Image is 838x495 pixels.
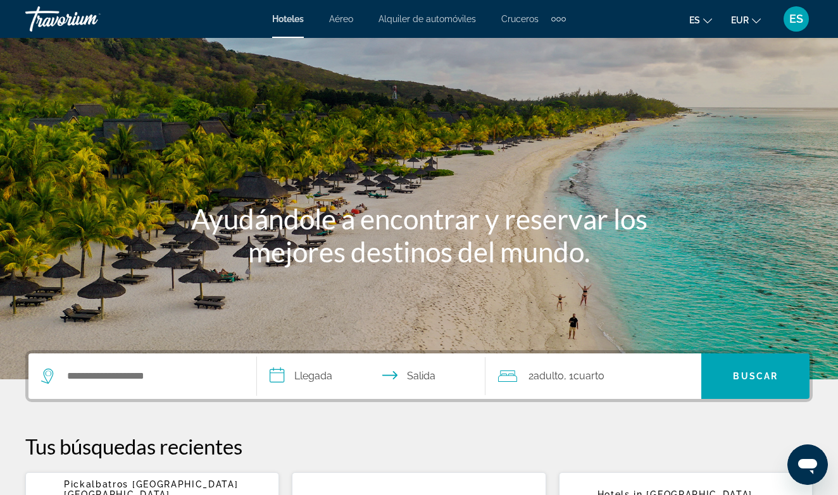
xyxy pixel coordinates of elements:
[787,444,828,485] iframe: Botón para iniciar la ventana de mensajería
[257,353,485,399] button: Select check in and out date
[689,11,712,29] button: Change language
[689,15,700,25] span: es
[701,353,810,399] button: Search
[551,9,566,29] button: Extra navigation items
[378,14,476,24] a: Alquiler de automóviles
[573,370,604,382] span: Cuarto
[329,14,353,24] a: Aéreo
[528,367,564,385] span: 2
[731,15,749,25] span: EUR
[182,202,656,268] h1: Ayudándole a encontrar y reservar los mejores destinos del mundo.
[28,353,810,399] div: Search widget
[534,370,564,382] span: Adulto
[780,6,813,32] button: User Menu
[485,353,701,399] button: Travelers: 2 adults, 0 children
[564,367,604,385] span: , 1
[731,11,761,29] button: Change currency
[25,3,152,35] a: Travorium
[501,14,539,24] a: Cruceros
[25,434,813,459] p: Tus búsquedas recientes
[733,371,778,381] span: Buscar
[789,13,803,25] span: ES
[272,14,304,24] a: Hoteles
[66,367,237,386] input: Search hotel destination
